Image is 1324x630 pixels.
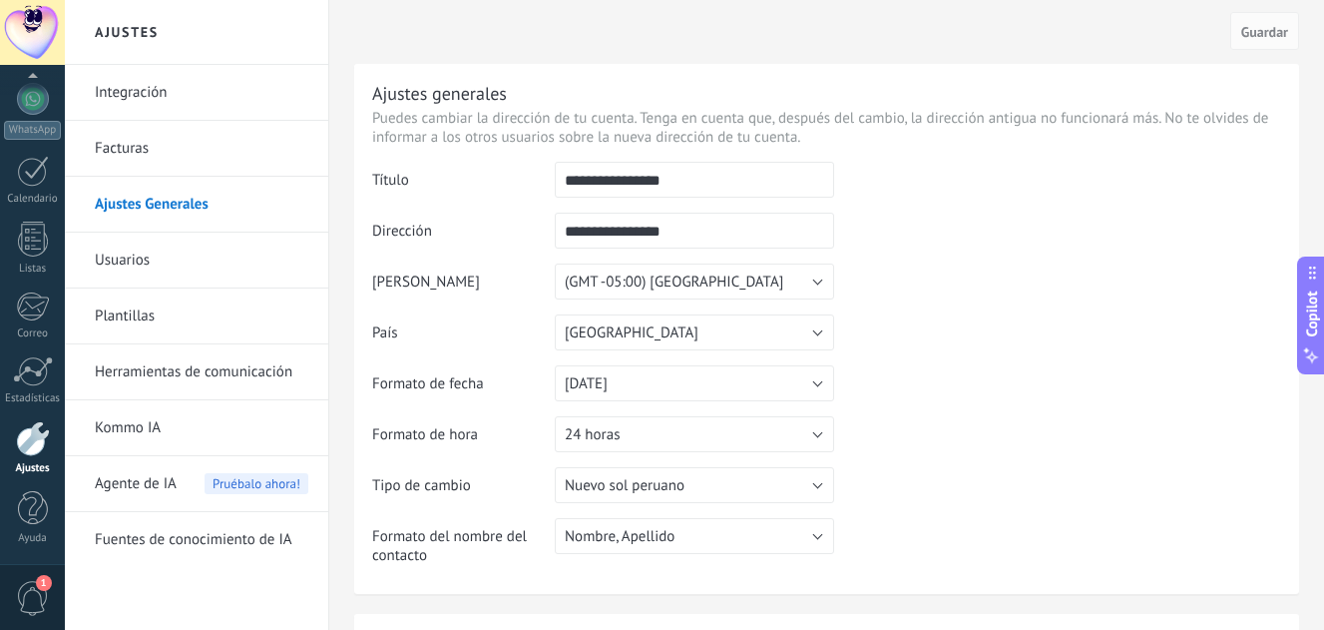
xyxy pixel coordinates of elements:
a: Integración [95,65,308,121]
td: Dirección [372,213,555,264]
a: Plantillas [95,289,308,344]
button: Nuevo sol peruano [555,467,834,503]
div: Listas [4,263,62,276]
li: Facturas [65,121,328,177]
span: Guardar [1241,25,1288,39]
td: Formato de hora [372,416,555,467]
span: [GEOGRAPHIC_DATA] [565,323,698,342]
button: Nombre, Apellido [555,518,834,554]
a: Kommo IA [95,400,308,456]
button: 24 horas [555,416,834,452]
button: Guardar [1230,12,1299,50]
span: (GMT -05:00) [GEOGRAPHIC_DATA] [565,273,783,292]
div: Ayuda [4,532,62,545]
a: Agente de IAPruébalo ahora! [95,456,308,512]
button: [DATE] [555,365,834,401]
span: [DATE] [565,374,608,393]
span: Nuevo sol peruano [565,476,684,495]
li: Kommo IA [65,400,328,456]
li: Plantillas [65,289,328,344]
td: Formato del nombre del contacto [372,518,555,580]
li: Fuentes de conocimiento de IA [65,512,328,567]
div: Correo [4,327,62,340]
td: [PERSON_NAME] [372,264,555,315]
span: 1 [36,575,52,591]
span: Nombre, Apellido [565,527,674,546]
div: Ajustes [4,462,62,475]
div: WhatsApp [4,121,61,140]
a: Usuarios [95,233,308,289]
li: Integración [65,65,328,121]
td: Tipo de cambio [372,467,555,518]
a: Fuentes de conocimiento de IA [95,512,308,568]
li: Ajustes Generales [65,177,328,233]
a: Ajustes Generales [95,177,308,233]
li: Usuarios [65,233,328,289]
span: Pruébalo ahora! [205,473,308,494]
div: Calendario [4,193,62,206]
td: Formato de fecha [372,365,555,416]
li: Herramientas de comunicación [65,344,328,400]
span: 24 horas [565,425,620,444]
span: Agente de IA [95,456,177,512]
div: Estadísticas [4,392,62,405]
button: [GEOGRAPHIC_DATA] [555,315,834,350]
td: Título [372,162,555,213]
a: Herramientas de comunicación [95,344,308,400]
div: Ajustes generales [372,82,507,105]
td: País [372,315,555,365]
span: Copilot [1302,291,1322,336]
button: (GMT -05:00) [GEOGRAPHIC_DATA] [555,264,834,300]
a: Facturas [95,121,308,177]
li: Agente de IA [65,456,328,512]
p: Puedes cambiar la dirección de tu cuenta. Tenga en cuenta que, después del cambio, la dirección a... [372,109,1281,147]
